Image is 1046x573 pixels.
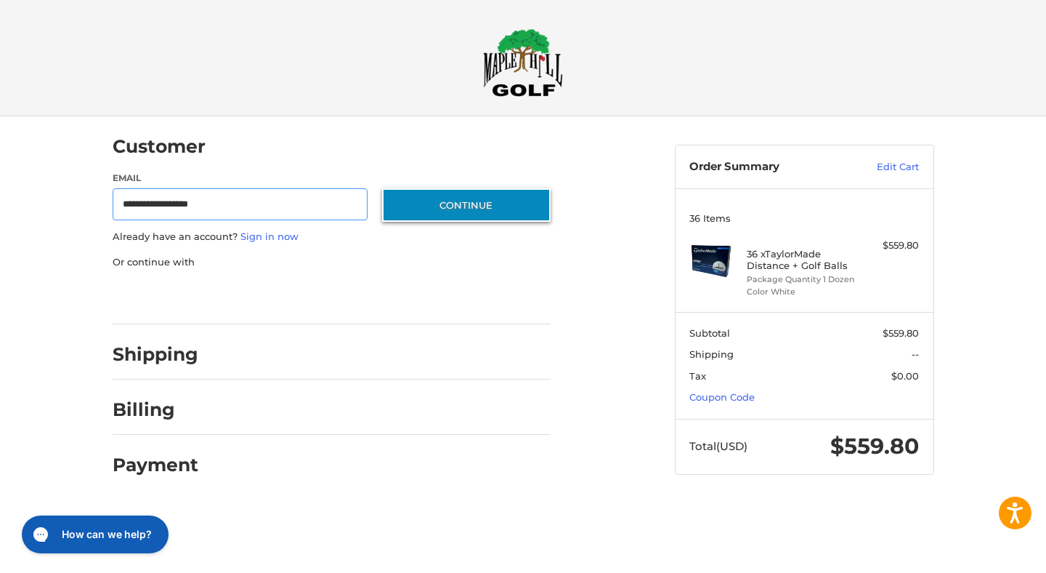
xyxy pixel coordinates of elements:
[240,231,299,242] a: Sign in now
[912,348,919,360] span: --
[689,212,919,224] h3: 36 Items
[883,327,919,339] span: $559.80
[689,391,755,403] a: Coupon Code
[483,28,563,97] img: Maple Hill Golf
[15,510,173,558] iframe: Gorgias live chat messenger
[830,433,919,460] span: $559.80
[113,454,198,476] h2: Payment
[113,398,198,421] h2: Billing
[113,343,198,366] h2: Shipping
[747,286,858,298] li: Color White
[354,284,463,310] iframe: PayPal-venmo
[108,284,216,310] iframe: PayPal-paypal
[689,439,747,453] span: Total (USD)
[891,370,919,382] span: $0.00
[231,284,340,310] iframe: PayPal-paylater
[689,370,706,382] span: Tax
[747,248,858,272] h4: 36 x TaylorMade Distance + Golf Balls
[113,135,206,158] h2: Customer
[689,348,734,360] span: Shipping
[113,230,551,244] p: Already have an account?
[113,255,551,270] p: Or continue with
[689,160,846,175] h3: Order Summary
[382,188,551,222] button: Continue
[846,160,919,175] a: Edit Cart
[689,327,730,339] span: Subtotal
[861,239,919,253] div: $559.80
[747,273,858,286] li: Package Quantity 1 Dozen
[113,172,368,185] label: Email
